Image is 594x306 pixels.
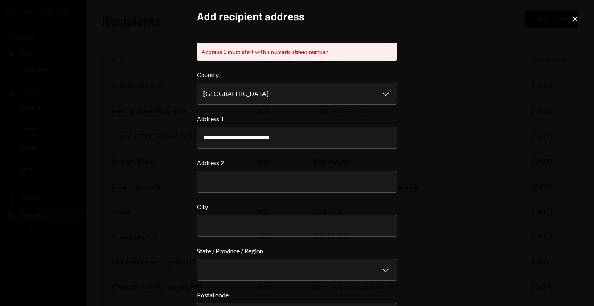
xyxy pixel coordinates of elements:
[197,114,397,124] label: Address 1
[197,259,397,281] button: State / Province / Region
[197,202,397,212] label: City
[197,83,397,105] button: Country
[197,9,397,24] h2: Add recipient address
[197,158,397,168] label: Address 2
[197,70,397,79] label: Country
[197,290,397,300] label: Postal code
[197,43,397,61] div: Address 1 must start with a numeric street number.
[197,246,397,256] label: State / Province / Region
